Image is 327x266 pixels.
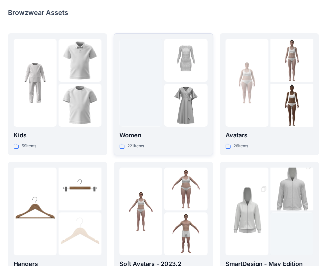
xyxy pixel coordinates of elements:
[226,131,313,140] p: Avatars
[119,190,162,233] img: folder 1
[164,39,207,82] img: folder 2
[59,212,101,255] img: folder 3
[164,212,207,255] img: folder 3
[14,62,57,104] img: folder 1
[270,39,313,82] img: folder 2
[8,8,68,17] p: Browzwear Assets
[14,131,101,140] p: Kids
[59,39,101,82] img: folder 2
[220,33,319,155] a: folder 1folder 2folder 3Avatars26items
[127,143,144,150] p: 221 items
[8,33,107,155] a: folder 1folder 2folder 3Kids59items
[270,157,313,221] img: folder 2
[119,131,207,140] p: Women
[59,168,101,210] img: folder 2
[164,168,207,210] img: folder 2
[14,190,57,233] img: folder 1
[234,143,248,150] p: 26 items
[59,84,101,127] img: folder 3
[114,33,213,155] a: folder 2folder 3Women221items
[226,179,268,244] img: folder 1
[22,143,36,150] p: 59 items
[226,62,268,104] img: folder 1
[164,84,207,127] img: folder 3
[270,84,313,127] img: folder 3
